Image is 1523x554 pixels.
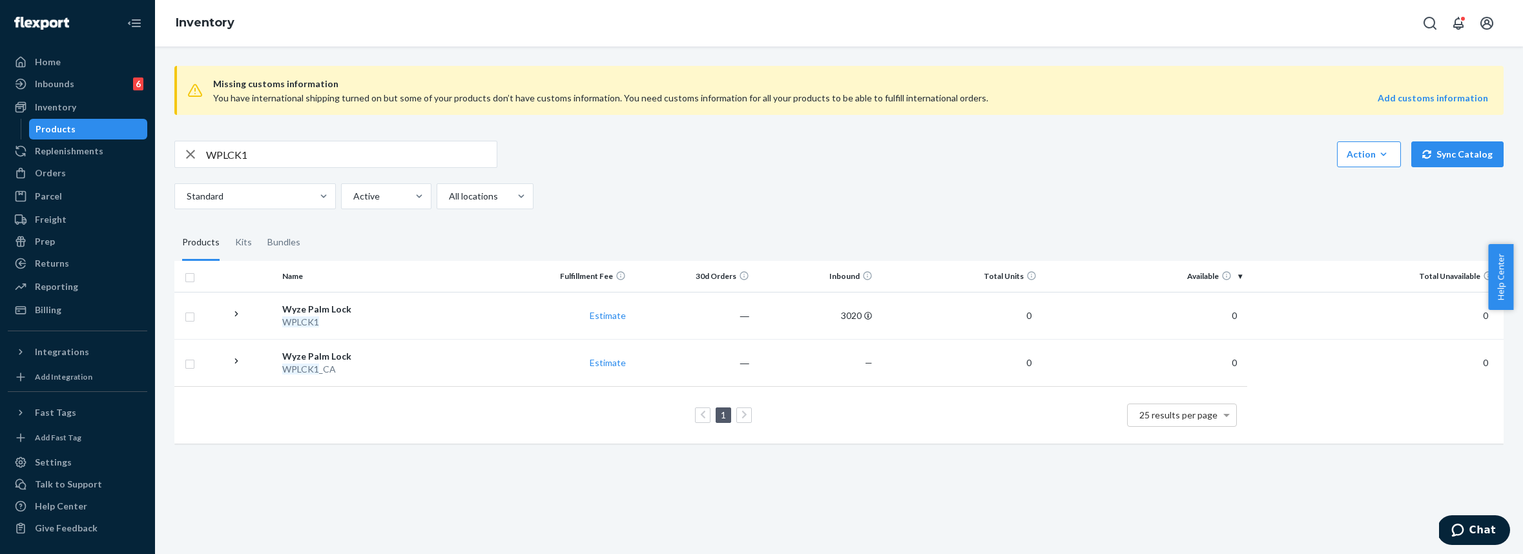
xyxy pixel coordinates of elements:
div: Wyze Palm Lock [282,350,503,363]
div: Talk to Support [35,478,102,491]
a: Add customs information [1378,92,1488,105]
div: Integrations [35,345,89,358]
a: Billing [8,300,147,320]
div: Prep [35,235,55,248]
button: Close Navigation [121,10,147,36]
button: Fast Tags [8,402,147,423]
div: Reporting [35,280,78,293]
span: 25 results per page [1139,409,1217,420]
button: Sync Catalog [1411,141,1504,167]
a: Replenishments [8,141,147,161]
img: Flexport logo [14,17,69,30]
button: Give Feedback [8,518,147,539]
a: Products [29,119,148,139]
span: 0 [1478,310,1493,321]
td: ― [631,292,754,339]
span: Missing customs information [213,76,1488,92]
a: Freight [8,209,147,230]
a: Estimate [590,357,626,368]
a: Parcel [8,186,147,207]
div: Add Fast Tag [35,432,81,443]
th: 30d Orders [631,261,754,292]
div: Products [182,225,220,261]
a: Home [8,52,147,72]
a: Add Fast Tag [8,428,147,447]
button: Action [1337,141,1401,167]
a: Inbounds6 [8,74,147,94]
a: Add Integration [8,367,147,386]
span: 0 [1227,357,1242,368]
div: Add Integration [35,371,92,382]
th: Total Units [878,261,1042,292]
div: Inbounds [35,77,74,90]
div: Billing [35,303,61,316]
a: Orders [8,163,147,183]
input: Active [352,190,353,203]
input: Search inventory by name or sku [206,141,497,167]
th: Available [1042,261,1247,292]
span: — [865,357,873,368]
td: ― [631,339,754,386]
div: Bundles [267,225,300,261]
a: Prep [8,231,147,252]
em: WPLCK1 [282,364,319,374]
div: Wyze Palm Lock [282,303,503,316]
div: Freight [35,213,67,226]
td: 3020 [754,292,878,339]
div: Orders [35,167,66,180]
th: Name [277,261,508,292]
button: Help Center [1488,244,1513,310]
input: Standard [185,190,187,203]
div: Help Center [35,500,87,513]
div: Fast Tags [35,406,76,419]
button: Open Search Box [1417,10,1443,36]
div: Returns [35,257,69,270]
span: 0 [1478,357,1493,368]
button: Open account menu [1474,10,1500,36]
div: Home [35,56,61,68]
div: Parcel [35,190,62,203]
span: 0 [1021,357,1037,368]
a: Inventory [8,97,147,118]
a: Estimate [590,310,626,321]
div: Inventory [35,101,76,114]
div: Replenishments [35,145,103,158]
div: 6 [133,77,143,90]
th: Fulfillment Fee [508,261,631,292]
th: Total Unavailable [1247,261,1504,292]
a: Help Center [8,496,147,517]
a: Page 1 is your current page [718,409,729,420]
th: Inbound [754,261,878,292]
button: Talk to Support [8,474,147,495]
button: Open notifications [1445,10,1471,36]
button: Integrations [8,342,147,362]
a: Reporting [8,276,147,297]
a: Inventory [176,15,234,30]
iframe: Opens a widget where you can chat to one of our agents [1439,515,1510,548]
a: Settings [8,452,147,473]
span: 0 [1227,310,1242,321]
div: Settings [35,456,72,469]
div: Give Feedback [35,522,98,535]
div: Kits [235,225,252,261]
div: You have international shipping turned on but some of your products don’t have customs informatio... [213,92,1233,105]
div: _CA [282,363,503,376]
strong: Add customs information [1378,92,1488,103]
div: Action [1347,148,1391,161]
ol: breadcrumbs [165,5,245,42]
span: 0 [1021,310,1037,321]
div: Products [36,123,76,136]
em: WPLCK1 [282,316,319,327]
a: Returns [8,253,147,274]
input: All locations [448,190,449,203]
